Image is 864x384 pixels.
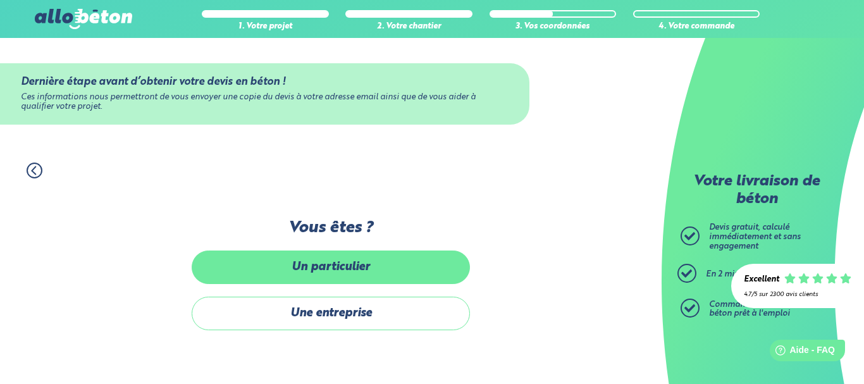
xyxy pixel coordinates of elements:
label: Vous êtes ? [192,219,470,237]
div: Excellent [744,275,779,285]
span: En 2 minutes top chrono [706,270,800,278]
iframe: Help widget launcher [751,335,850,370]
span: Devis gratuit, calculé immédiatement et sans engagement [709,223,801,250]
div: Ces informations nous permettront de vous envoyer une copie du devis à votre adresse email ainsi ... [21,93,508,111]
p: Votre livraison de béton [684,173,829,208]
div: 4.7/5 sur 2300 avis clients [744,291,851,298]
div: 1. Votre projet [202,22,328,32]
div: 4. Votre commande [633,22,760,32]
div: 3. Vos coordonnées [490,22,616,32]
label: Un particulier [192,251,470,284]
label: Une entreprise [192,297,470,330]
img: allobéton [35,9,132,29]
div: Dernière étape avant d’obtenir votre devis en béton ! [21,76,508,88]
div: 2. Votre chantier [345,22,472,32]
span: Commandez ensuite votre béton prêt à l'emploi [709,300,810,318]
